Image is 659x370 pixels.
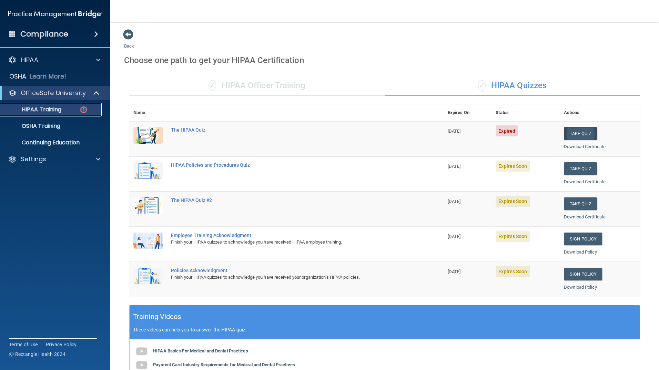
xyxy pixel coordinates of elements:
[9,72,27,81] p: OSHA
[564,285,597,290] a: Download Policy
[478,80,486,91] span: ✓
[448,234,461,239] span: [DATE]
[560,104,640,121] th: Actions
[496,196,530,207] span: Expires Soon
[496,125,518,136] span: Expired
[171,268,409,273] div: Policies Acknowledgment
[8,89,100,97] a: OfficeSafe University
[171,273,409,281] div: Finish your HIPAA quizzes to acknowledge you have received your organization’s HIPAA policies.
[133,311,181,323] h5: Training Videos
[21,89,86,97] p: OfficeSafe University
[153,348,248,353] b: HIPAA Basics For Medical and Dental Practices
[135,345,149,358] img: gray_youtube_icon.38fcd6cc.png
[129,75,385,96] div: HIPAA Officer Training
[4,123,60,130] p: OSHA Training
[448,164,461,169] span: [DATE]
[124,35,134,49] a: Back
[444,104,492,121] th: Expires On
[124,50,645,70] div: Choose one path to get your HIPAA Certification
[564,127,597,140] button: Take Quiz
[21,155,46,163] p: Settings
[171,233,409,238] div: Employee Training Acknowledgment
[564,162,597,175] button: Take Quiz
[540,321,651,349] iframe: Drift Widget Chat Controller
[21,56,38,64] p: HIPAA
[448,269,461,274] span: [DATE]
[496,231,530,242] span: Expires Soon
[9,351,65,358] span: Ⓒ Rectangle Health 2024
[491,104,560,121] th: Status
[4,106,61,113] p: HIPAA Training
[564,233,602,245] a: Sign Policy
[8,155,100,163] a: Settings
[79,105,88,114] img: danger-circle.6113f641.png
[171,197,409,203] div: The HIPAA Quiz #2
[209,80,216,91] span: ✓
[564,179,606,184] a: Download Certificate
[385,75,640,96] div: HIPAA Quizzes
[9,341,38,348] a: Terms of Use
[171,127,409,133] div: The HIPAA Quiz
[496,266,530,277] span: Expires Soon
[4,139,99,146] p: Continuing Education
[448,199,461,204] span: [DATE]
[564,214,606,219] a: Download Certificate
[8,7,102,21] img: PMB logo
[448,129,461,134] span: [DATE]
[564,197,597,210] button: Take Quiz
[564,268,602,280] a: Sign Policy
[20,29,68,39] h4: Compliance
[30,72,67,81] p: Learn More!
[171,238,409,246] div: Finish your HIPAA quizzes to acknowledge you have received HIPAA employee training.
[133,327,636,332] p: These videos can help you to answer the HIPAA quiz
[46,341,77,348] a: Privacy Policy
[564,249,597,255] a: Download Policy
[8,56,100,64] a: HIPAA
[564,144,606,149] a: Download Certificate
[153,362,295,367] b: Payment Card Industry Requirements for Medical and Dental Practices
[496,161,530,172] span: Expires Soon
[171,162,409,168] div: HIPAA Policies and Procedures Quiz
[129,104,167,121] th: Name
